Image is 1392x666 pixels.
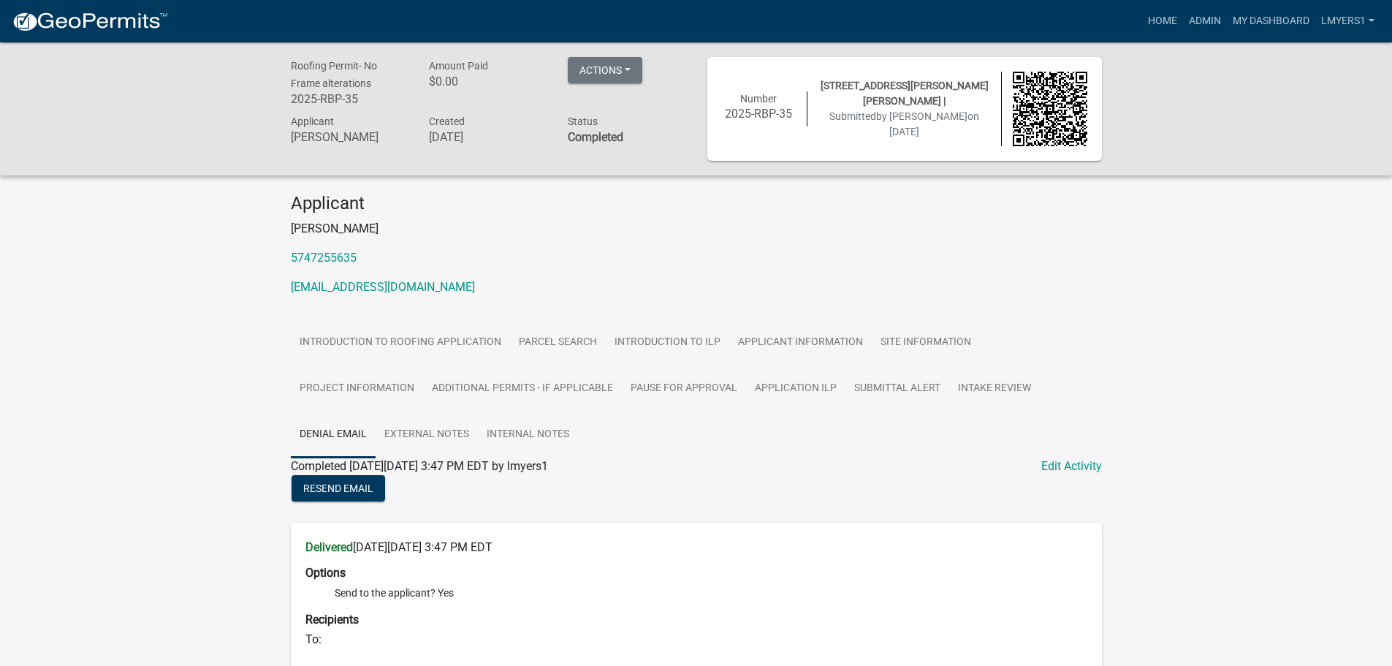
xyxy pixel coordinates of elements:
[876,110,967,122] span: by [PERSON_NAME]
[429,60,488,72] span: Amount Paid
[429,116,465,127] span: Created
[729,319,872,366] a: Applicant Information
[829,110,979,137] span: Submitted on [DATE]
[429,130,546,144] h6: [DATE]
[478,412,578,458] a: Internal Notes
[305,566,346,580] strong: Options
[291,319,510,366] a: Introduction to Roofing Application
[335,586,1087,601] li: Send to the applicant? Yes
[510,319,606,366] a: Parcel search
[429,75,546,88] h6: $0.00
[568,116,598,127] span: Status
[1183,7,1227,35] a: Admin
[423,366,622,412] a: Additional Permits - If Applicable
[291,92,408,106] h6: 2025-RBP-35
[291,116,334,127] span: Applicant
[303,482,373,493] span: Resend Email
[949,366,1040,412] a: Intake Review
[291,130,408,144] h6: [PERSON_NAME]
[291,220,1102,238] p: [PERSON_NAME]
[722,107,796,121] h6: 2025-RBP-35
[1315,7,1380,35] a: lmyers1
[746,366,845,412] a: Application ILP
[821,80,989,107] span: [STREET_ADDRESS][PERSON_NAME][PERSON_NAME] |
[740,93,777,105] span: Number
[872,319,980,366] a: Site Information
[305,540,1087,554] h6: [DATE][DATE] 3:47 PM EDT
[291,280,475,294] a: [EMAIL_ADDRESS][DOMAIN_NAME]
[1142,7,1183,35] a: Home
[568,130,623,144] strong: Completed
[606,319,729,366] a: Introduction to ILP
[291,459,548,473] span: Completed [DATE][DATE] 3:47 PM EDT by lmyers1
[1041,458,1102,475] a: Edit Activity
[305,540,353,554] strong: Delivered
[305,632,1087,646] h6: To:
[845,366,949,412] a: Submittal Alert
[291,60,377,89] span: Roofing Permit- No Frame alterations
[568,57,642,83] button: Actions
[291,251,357,265] a: 5747255635
[622,366,746,412] a: Pause for Approval
[1013,72,1087,146] img: QR code
[376,412,478,458] a: External Notes
[291,366,423,412] a: Project information
[1227,7,1315,35] a: My Dashboard
[291,193,1102,214] h4: Applicant
[292,475,385,502] button: Resend Email
[305,613,359,627] strong: Recipients
[291,412,376,458] a: Denial Email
